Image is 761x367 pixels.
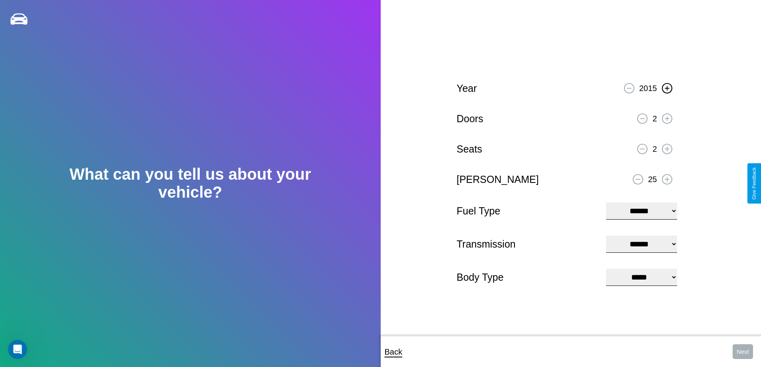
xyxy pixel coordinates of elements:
[457,171,539,188] p: [PERSON_NAME]
[457,140,482,158] p: Seats
[457,202,598,220] p: Fuel Type
[457,110,483,128] p: Doors
[457,268,598,286] p: Body Type
[457,235,598,253] p: Transmission
[38,165,342,201] h2: What can you tell us about your vehicle?
[639,81,657,95] p: 2015
[652,142,657,156] p: 2
[733,344,753,359] button: Next
[648,172,657,186] p: 25
[751,167,757,200] div: Give Feedback
[457,79,477,97] p: Year
[652,111,657,126] p: 2
[385,345,402,359] p: Back
[8,340,27,359] iframe: Intercom live chat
